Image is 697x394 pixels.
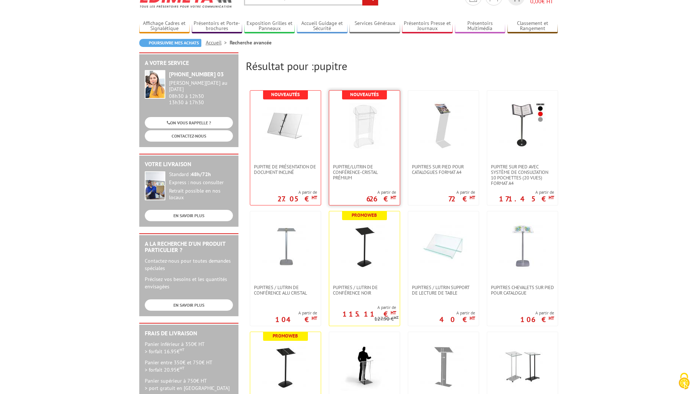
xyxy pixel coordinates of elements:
a: Pupitres / lutrin de conférence Alu Cristal [250,285,321,296]
a: Services Généraux [349,20,400,32]
h2: Frais de Livraison [145,330,233,337]
p: 27.05 € [277,197,317,201]
a: PUPITRES CHEVALETS SUR PIED POUR CATALOGUE [487,285,558,296]
p: 106 € [520,317,554,322]
p: 72 € [448,197,475,201]
span: > port gratuit en [GEOGRAPHIC_DATA] [145,385,230,391]
img: widget-livraison.jpg [145,171,165,200]
h2: Résultat pour : [246,60,558,72]
a: Pupitre de présentation de document incliné [250,164,321,175]
span: A partir de [277,189,317,195]
p: Panier inférieur à 350€ HT [145,340,233,355]
a: Accueil [206,39,230,46]
p: 104 € [275,317,317,322]
span: Pupitre de présentation de document incliné [254,164,317,175]
img: Pupitres / lutrin de conférence Alu Cristal [262,222,309,270]
span: A partir de [439,310,475,316]
b: Nouveautés [350,91,379,98]
img: Pupitres / Lutrin support de lecture de table [420,222,467,270]
sup: HT [470,315,475,321]
span: A partir de [275,310,317,316]
p: 40 € [439,317,475,322]
a: Présentoirs Presse et Journaux [402,20,453,32]
h2: A votre service [145,60,233,66]
a: Pupitres sur pied pour catalogues format A4 [408,164,479,175]
b: Promoweb [273,333,298,339]
img: Pupitres de conférence plexiglass-cristal [420,343,467,391]
a: Poursuivre mes achats [139,39,201,47]
span: A partir de [366,189,396,195]
b: Nouveautés [271,91,300,98]
span: Pupitres / lutrin de conférence Noir [333,285,396,296]
sup: HT [180,365,184,371]
a: Exposition Grilles et Panneaux [244,20,295,32]
a: Pupitre sur pied avec système de consultation 10 pochettes (20 vues) format A4 [487,164,558,186]
a: Pupitres / lutrin de conférence Noir [329,285,400,296]
sup: HT [549,315,554,321]
div: Express : nous consulter [169,179,233,186]
button: Cookies (fenêtre modale) [671,369,697,394]
span: > forfait 16.95€ [145,348,184,355]
p: Panier entre 350€ et 750€ HT [145,359,233,373]
a: CONTACTEZ-NOUS [145,130,233,142]
p: 115.11 € [342,312,396,316]
img: Cookies (fenêtre modale) [675,372,693,390]
a: Classement et Rangement [507,20,558,32]
strong: [PHONE_NUMBER] 03 [169,70,224,78]
a: EN SAVOIR PLUS [145,299,233,311]
a: Affichage Cadres et Signalétique [139,20,190,32]
span: > forfait 20.95€ [145,366,184,373]
a: Présentoirs et Porte-brochures [192,20,242,32]
strong: 48h/72h [191,171,211,178]
p: 171.45 € [499,197,554,201]
h2: A la recherche d'un produit particulier ? [145,241,233,253]
a: Présentoirs Multimédia [455,20,506,32]
span: Pupitres / Lutrin support de lecture de table [412,285,475,296]
sup: HT [549,194,554,201]
span: Pupitres / lutrin de conférence Alu Cristal [254,285,317,296]
p: 626 € [366,197,396,201]
a: Pupitre/Lutrin de conférence-Cristal Prémium [329,164,400,180]
span: PUPITRES CHEVALETS SUR PIED POUR CATALOGUE [491,285,554,296]
span: Pupitre sur pied avec système de consultation 10 pochettes (20 vues) format A4 [491,164,554,186]
span: A partir de [520,310,554,316]
sup: HT [391,310,396,316]
p: Panier supérieur à 750€ HT [145,377,233,392]
a: Pupitres / Lutrin support de lecture de table [408,285,479,296]
sup: HT [391,194,396,201]
sup: HT [180,347,184,352]
div: [PERSON_NAME][DATE] au [DATE] [169,80,233,92]
span: Pupitre/Lutrin de conférence-Cristal Prémium [333,164,396,180]
img: Pupitres / lutrin de conférence Noir [341,222,388,270]
img: widget-service.jpg [145,70,165,99]
h2: Votre livraison [145,161,233,168]
img: Pupitres sur pied pour catalogues format A4 [420,102,467,149]
img: PUPITRES CHEVALETS SUR PIED POUR CATALOGUE NOIR [262,343,309,391]
img: Pupitres Conférence Luxe Cristal [341,343,388,391]
span: A partir de [499,189,554,195]
a: Accueil Guidage et Sécurité [297,20,348,32]
span: pupitre [314,59,347,73]
sup: HT [312,315,317,321]
b: Promoweb [352,212,377,218]
span: A partir de [448,189,475,195]
a: ON VOUS RAPPELLE ? [145,117,233,128]
div: Standard : [169,171,233,178]
li: Recherche avancée [230,39,272,46]
img: Pupitre/Lutrin de conférence-Cristal Prémium [341,102,388,149]
span: Pupitres sur pied pour catalogues format A4 [412,164,475,175]
sup: HT [312,194,317,201]
p: Précisez vos besoins et les quantités envisagées [145,276,233,290]
a: EN SAVOIR PLUS [145,210,233,221]
span: A partir de [329,304,396,310]
img: Pupitre sur pied avec système de consultation 10 pochettes (20 vues) format A4 [499,102,546,149]
p: 127.90 € [374,316,399,322]
img: PUPITRES CHEVALETS SUR PIED POUR CATALOGUE [499,222,546,270]
sup: HT [470,194,475,201]
div: 08h30 à 12h30 13h30 à 17h30 [169,80,233,105]
p: Contactez-nous pour toutes demandes spéciales [145,257,233,272]
img: Pupitre de présentation de document incliné [262,102,309,149]
img: Pupitres mobiles en verre trempé - acier argenté ou noir Design [499,343,546,391]
div: Retrait possible en nos locaux [169,188,233,201]
sup: HT [394,315,399,320]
